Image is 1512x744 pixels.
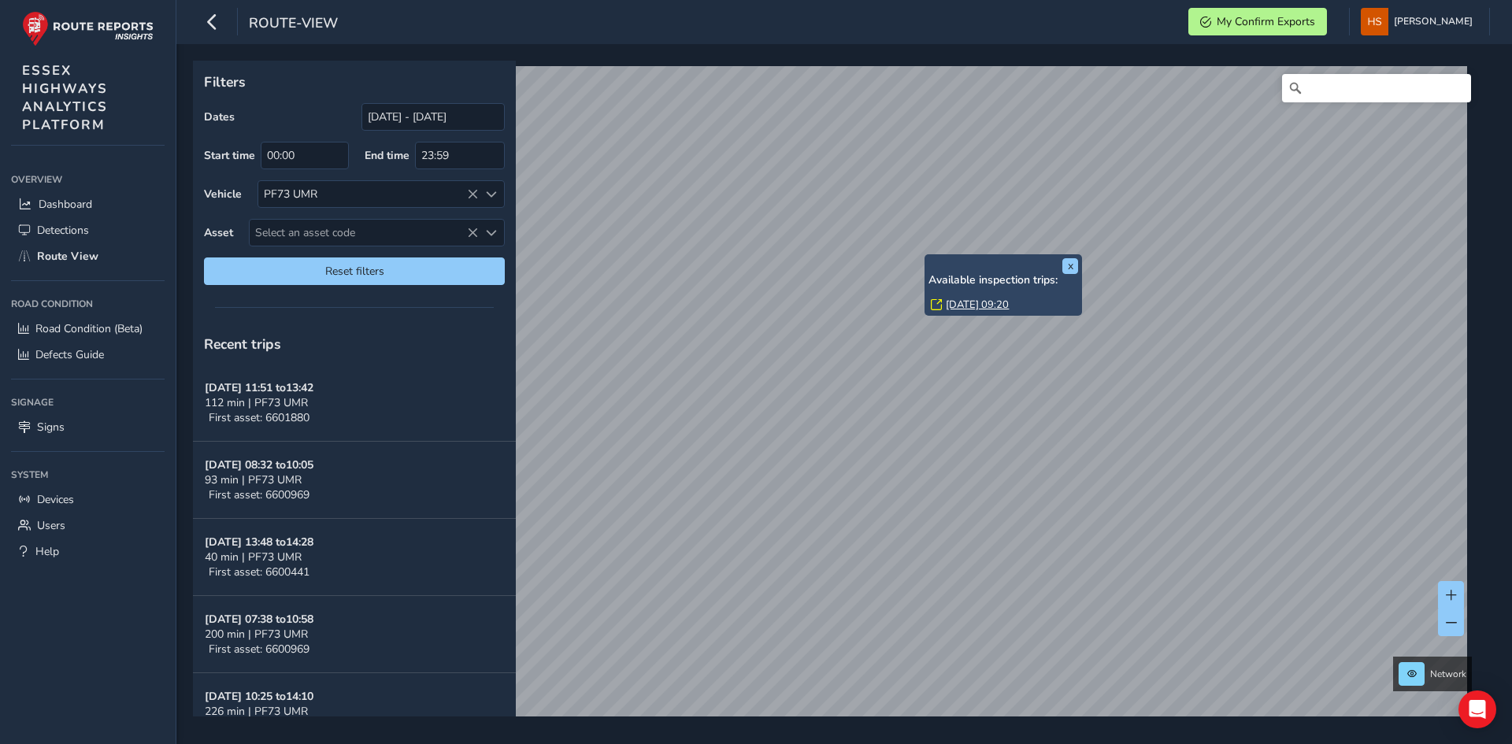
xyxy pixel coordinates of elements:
div: Open Intercom Messenger [1458,690,1496,728]
div: Road Condition [11,292,165,316]
span: Dashboard [39,197,92,212]
button: [PERSON_NAME] [1361,8,1478,35]
button: [DATE] 13:48 to14:2840 min | PF73 UMRFirst asset: 6600441 [193,519,516,596]
strong: [DATE] 08:32 to 10:05 [205,457,313,472]
span: Reset filters [216,264,493,279]
a: Road Condition (Beta) [11,316,165,342]
a: Detections [11,217,165,243]
label: Vehicle [204,187,242,202]
span: Detections [37,223,89,238]
span: 200 min | PF73 UMR [205,627,308,642]
a: Users [11,513,165,539]
span: First asset: 6601880 [209,410,309,425]
label: Start time [204,148,255,163]
span: Select an asset code [250,220,478,246]
button: [DATE] 11:51 to13:42112 min | PF73 UMRFirst asset: 6601880 [193,365,516,442]
span: route-view [249,13,338,35]
span: Users [37,518,65,533]
p: Filters [204,72,505,92]
span: Signs [37,420,65,435]
span: 226 min | PF73 UMR [205,704,308,719]
a: Route View [11,243,165,269]
span: 112 min | PF73 UMR [205,395,308,410]
button: Reset filters [204,257,505,285]
button: [DATE] 07:38 to10:58200 min | PF73 UMRFirst asset: 6600969 [193,596,516,673]
span: My Confirm Exports [1217,14,1315,29]
a: [DATE] 09:20 [946,298,1009,312]
span: First asset: 6600441 [209,564,309,579]
button: My Confirm Exports [1188,8,1327,35]
strong: [DATE] 10:25 to 14:10 [205,689,313,704]
button: x [1062,258,1078,274]
input: Search [1282,74,1471,102]
div: Overview [11,168,165,191]
span: Road Condition (Beta) [35,321,143,336]
a: Devices [11,487,165,513]
span: First asset: 6600969 [209,487,309,502]
h6: Available inspection trips: [928,274,1078,287]
div: Signage [11,391,165,414]
a: Defects Guide [11,342,165,368]
label: Dates [204,109,235,124]
span: First asset: 6600969 [209,642,309,657]
span: 93 min | PF73 UMR [205,472,302,487]
span: Defects Guide [35,347,104,362]
label: End time [365,148,409,163]
span: [PERSON_NAME] [1394,8,1473,35]
span: Network [1430,668,1466,680]
div: System [11,463,165,487]
span: ESSEX HIGHWAYS ANALYTICS PLATFORM [22,61,108,134]
canvas: Map [198,66,1467,735]
span: Recent trips [204,335,281,353]
a: Help [11,539,165,564]
span: Help [35,544,59,559]
strong: [DATE] 07:38 to 10:58 [205,612,313,627]
span: Route View [37,249,98,264]
a: Dashboard [11,191,165,217]
img: diamond-layout [1361,8,1388,35]
strong: [DATE] 13:48 to 14:28 [205,535,313,550]
label: Asset [204,225,233,240]
button: [DATE] 08:32 to10:0593 min | PF73 UMRFirst asset: 6600969 [193,442,516,519]
span: Devices [37,492,74,507]
span: 40 min | PF73 UMR [205,550,302,564]
div: Select an asset code [478,220,504,246]
strong: [DATE] 11:51 to 13:42 [205,380,313,395]
div: PF73 UMR [258,181,478,207]
a: Signs [11,414,165,440]
img: rr logo [22,11,154,46]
